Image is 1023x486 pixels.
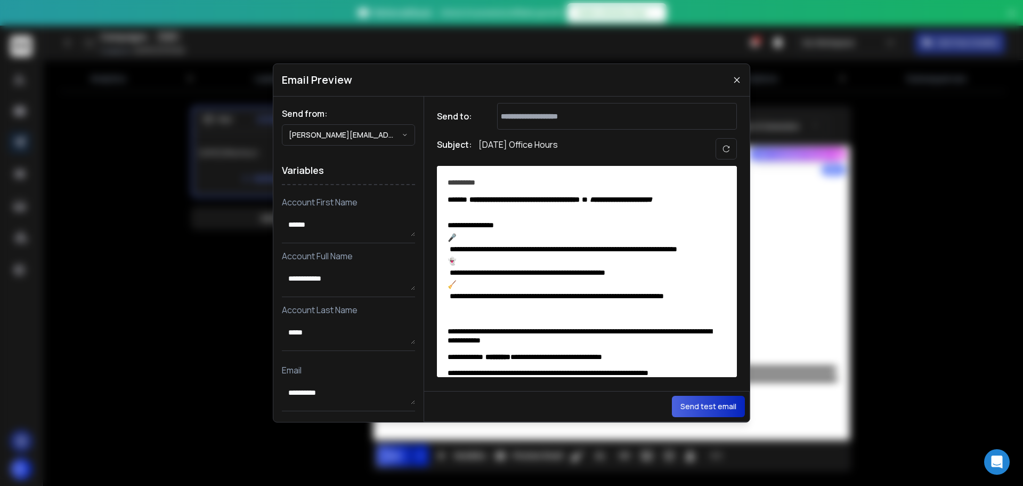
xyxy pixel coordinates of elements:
button: Send test email [672,396,745,417]
p: Account Last Name [282,304,415,316]
h1: Email Preview [282,73,352,87]
p: [DATE] Office Hours [478,138,558,160]
h1: Subject: [437,138,472,160]
p: Account Full Name [282,250,415,262]
p: Email [282,364,415,377]
h1: Variables [282,156,415,185]
h1: Send from: [282,107,415,120]
p: [PERSON_NAME][EMAIL_ADDRESS][DOMAIN_NAME] [289,130,402,140]
div: Open Intercom Messenger [984,449,1010,475]
p: Account First Name [282,196,415,209]
h1: Send to: [437,110,480,123]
